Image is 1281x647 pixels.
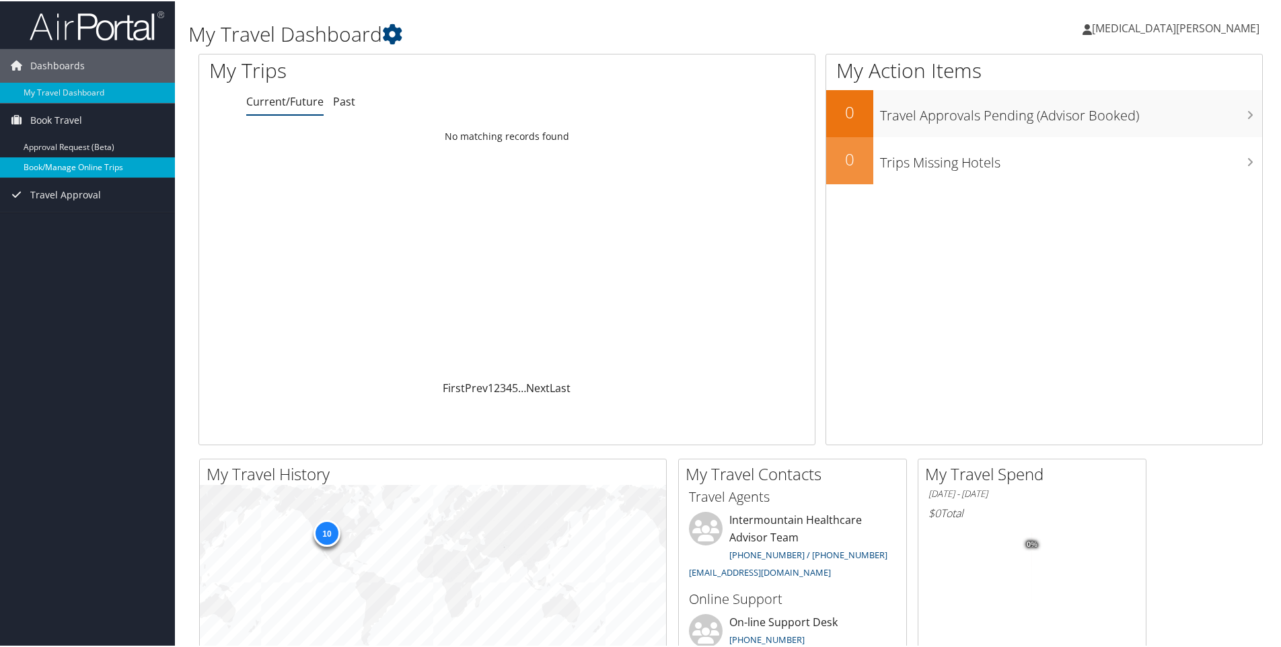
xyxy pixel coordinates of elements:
tspan: 0% [1027,539,1037,547]
h1: My Trips [209,55,548,83]
h2: 0 [826,147,873,169]
h3: Travel Agents [689,486,896,505]
a: First [443,379,465,394]
a: Next [526,379,550,394]
img: airportal-logo.png [30,9,164,40]
a: 4 [506,379,512,394]
a: 3 [500,379,506,394]
h2: 0 [826,100,873,122]
a: [MEDICAL_DATA][PERSON_NAME] [1083,7,1273,47]
span: Travel Approval [30,177,101,211]
a: 5 [512,379,518,394]
span: [MEDICAL_DATA][PERSON_NAME] [1092,20,1259,34]
a: Prev [465,379,488,394]
a: 1 [488,379,494,394]
span: Book Travel [30,102,82,136]
h3: Trips Missing Hotels [880,145,1262,171]
h3: Online Support [689,588,896,607]
h1: My Action Items [826,55,1262,83]
a: Last [550,379,571,394]
h1: My Travel Dashboard [188,19,912,47]
h2: My Travel Spend [925,461,1146,484]
span: $0 [928,504,941,519]
a: [PHONE_NUMBER] / [PHONE_NUMBER] [729,547,887,560]
a: 2 [494,379,500,394]
a: Past [333,93,355,108]
h6: [DATE] - [DATE] [928,486,1136,499]
h6: Total [928,504,1136,519]
h3: Travel Approvals Pending (Advisor Booked) [880,98,1262,124]
span: … [518,379,526,394]
span: Dashboards [30,48,85,81]
h2: My Travel History [207,461,666,484]
a: [PHONE_NUMBER] [729,632,805,644]
li: Intermountain Healthcare Advisor Team [682,510,903,582]
a: Current/Future [246,93,324,108]
td: No matching records found [199,123,815,147]
div: 10 [313,518,340,545]
a: 0Trips Missing Hotels [826,136,1262,183]
a: 0Travel Approvals Pending (Advisor Booked) [826,89,1262,136]
a: [EMAIL_ADDRESS][DOMAIN_NAME] [689,565,831,577]
h2: My Travel Contacts [686,461,906,484]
